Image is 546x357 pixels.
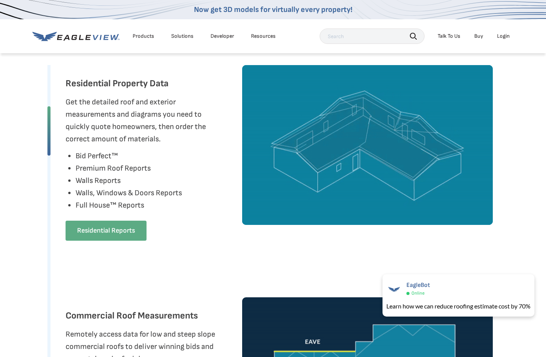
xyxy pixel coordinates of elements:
[76,199,182,211] li: Full House™ Reports
[66,96,224,145] p: Get the detailed roof and exterior measurements and diagrams you need to quickly quote homeowners...
[133,33,154,40] div: Products
[171,33,194,40] div: Solutions
[66,221,147,241] a: Residential Reports
[386,302,531,311] div: Learn how we can reduce roofing estimate cost by 70%
[386,282,402,297] img: EagleBot
[406,282,430,289] span: EagleBot
[211,33,234,40] a: Developer
[251,33,276,40] div: Resources
[497,33,510,40] div: Login
[76,150,182,162] li: Bid Perfect™
[76,174,182,187] li: Walls Reports
[76,187,182,199] li: Walls, Windows & Doors Reports
[320,28,425,44] input: Search
[438,33,460,40] div: Talk To Us
[66,77,169,90] h3: Residential Property Data
[411,290,425,296] span: Online
[66,310,198,322] h3: Commercial Roof Measurements
[194,5,352,14] a: Now get 3D models for virtually every property!
[474,33,483,40] a: Buy
[76,162,182,174] li: Premium Roof Reports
